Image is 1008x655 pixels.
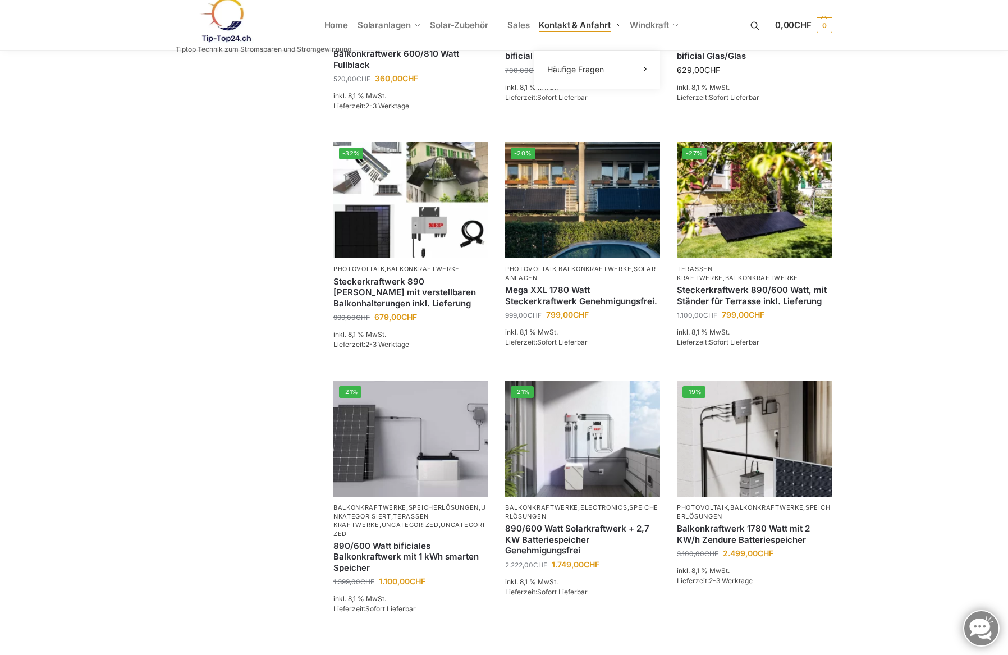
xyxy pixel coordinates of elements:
[677,65,720,75] bdi: 629,00
[505,327,660,337] p: inkl. 8,1 % MwSt.
[401,312,417,322] span: CHF
[333,604,416,613] span: Lieferzeit:
[775,20,812,30] span: 0,00
[333,142,488,258] img: 860 Watt Komplett mit Balkonhalterung
[402,74,418,83] span: CHF
[333,265,384,273] a: Photovoltaik
[333,521,485,537] a: Uncategorized
[333,503,488,538] p: , , , , ,
[547,65,604,74] span: Häufige Fragen
[379,576,425,586] bdi: 1.100,00
[817,17,832,33] span: 0
[333,48,488,70] a: Balkonkraftwerk 600/810 Watt Fullblack
[794,20,812,30] span: CHF
[333,75,370,83] bdi: 520,00
[677,142,832,258] a: -27%Steckerkraftwerk 890/600 Watt, mit Ständer für Terrasse inkl. Lieferung
[333,512,429,529] a: Terassen Kraftwerke
[580,503,627,511] a: Electronics
[677,142,832,258] img: Steckerkraftwerk 890/600 Watt, mit Ständer für Terrasse inkl. Lieferung
[677,338,759,346] span: Lieferzeit:
[573,310,589,319] span: CHF
[709,338,759,346] span: Sofort Lieferbar
[333,340,409,349] span: Lieferzeit:
[505,503,578,511] a: Balkonkraftwerke
[677,523,832,545] a: Balkonkraftwerk 1780 Watt mit 2 KW/h Zendure Batteriespeicher
[505,285,660,306] a: Mega XXL 1780 Watt Steckerkraftwerk Genehmigungsfrei.
[677,40,832,62] a: Balkonkraftwerk 900/600 Watt bificial Glas/Glas
[333,91,488,101] p: inkl. 8,1 % MwSt.
[749,310,764,319] span: CHF
[529,66,543,75] span: CHF
[375,74,418,83] bdi: 360,00
[365,102,409,110] span: 2-3 Werktage
[533,561,547,569] span: CHF
[507,20,530,30] span: Sales
[333,541,488,574] a: 890/600 Watt bificiales Balkonkraftwerk mit 1 kWh smarten Speicher
[505,561,547,569] bdi: 2.222,00
[505,523,660,556] a: 890/600 Watt Solarkraftwerk + 2,7 KW Batteriespeicher Genehmigungsfrei
[541,62,653,77] a: Häufige Fragen
[430,20,488,30] span: Solar-Zubehör
[677,566,832,576] p: inkl. 8,1 % MwSt.
[505,265,660,282] p: , ,
[505,381,660,497] a: -21%Steckerkraftwerk mit 2,7kwh-Speicher
[722,310,764,319] bdi: 799,00
[775,8,832,42] a: 0,00CHF 0
[505,83,660,93] p: inkl. 8,1 % MwSt.
[382,521,439,529] a: Uncategorized
[333,594,488,604] p: inkl. 8,1 % MwSt.
[505,588,588,596] span: Lieferzeit:
[409,503,479,511] a: Speicherlösungen
[505,66,543,75] bdi: 700,00
[505,503,660,521] p: , ,
[374,312,417,322] bdi: 679,00
[505,503,658,520] a: Speicherlösungen
[505,142,660,258] a: -20%2 Balkonkraftwerke
[505,381,660,497] img: Steckerkraftwerk mit 2,7kwh-Speicher
[333,265,488,273] p: ,
[677,549,718,558] bdi: 3.100,00
[356,75,370,83] span: CHF
[333,381,488,497] a: -21%ASE 1000 Batteriespeicher
[333,329,488,340] p: inkl. 8,1 % MwSt.
[677,265,832,282] p: ,
[528,311,542,319] span: CHF
[333,503,486,520] a: Unkategorisiert
[677,503,728,511] a: Photovoltaik
[410,576,425,586] span: CHF
[356,313,370,322] span: CHF
[333,503,406,511] a: Balkonkraftwerke
[677,311,717,319] bdi: 1.100,00
[387,265,460,273] a: Balkonkraftwerke
[537,93,588,102] span: Sofort Lieferbar
[677,265,723,281] a: Terassen Kraftwerke
[552,560,599,569] bdi: 1.749,00
[505,338,588,346] span: Lieferzeit:
[758,548,773,558] span: CHF
[584,560,599,569] span: CHF
[677,381,832,497] img: Zendure-solar-flow-Batteriespeicher für Balkonkraftwerke
[677,576,753,585] span: Lieferzeit:
[677,285,832,306] a: Steckerkraftwerk 890/600 Watt, mit Ständer für Terrasse inkl. Lieferung
[365,340,409,349] span: 2-3 Werktage
[505,265,556,273] a: Photovoltaik
[709,576,753,585] span: 2-3 Werktage
[537,338,588,346] span: Sofort Lieferbar
[704,549,718,558] span: CHF
[677,83,832,93] p: inkl. 8,1 % MwSt.
[176,46,351,53] p: Tiptop Technik zum Stromsparen und Stromgewinnung
[505,142,660,258] img: 2 Balkonkraftwerke
[630,20,669,30] span: Windkraft
[333,102,409,110] span: Lieferzeit:
[358,20,411,30] span: Solaranlagen
[723,548,773,558] bdi: 2.499,00
[703,311,717,319] span: CHF
[677,327,832,337] p: inkl. 8,1 % MwSt.
[333,381,488,497] img: ASE 1000 Batteriespeicher
[333,313,370,322] bdi: 999,00
[546,310,589,319] bdi: 799,00
[333,142,488,258] a: -32%860 Watt Komplett mit Balkonhalterung
[505,40,660,62] a: Balkonkraftwerk 890/600 Watt bificial Glas/Glas
[677,503,832,521] p: , ,
[730,503,803,511] a: Balkonkraftwerke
